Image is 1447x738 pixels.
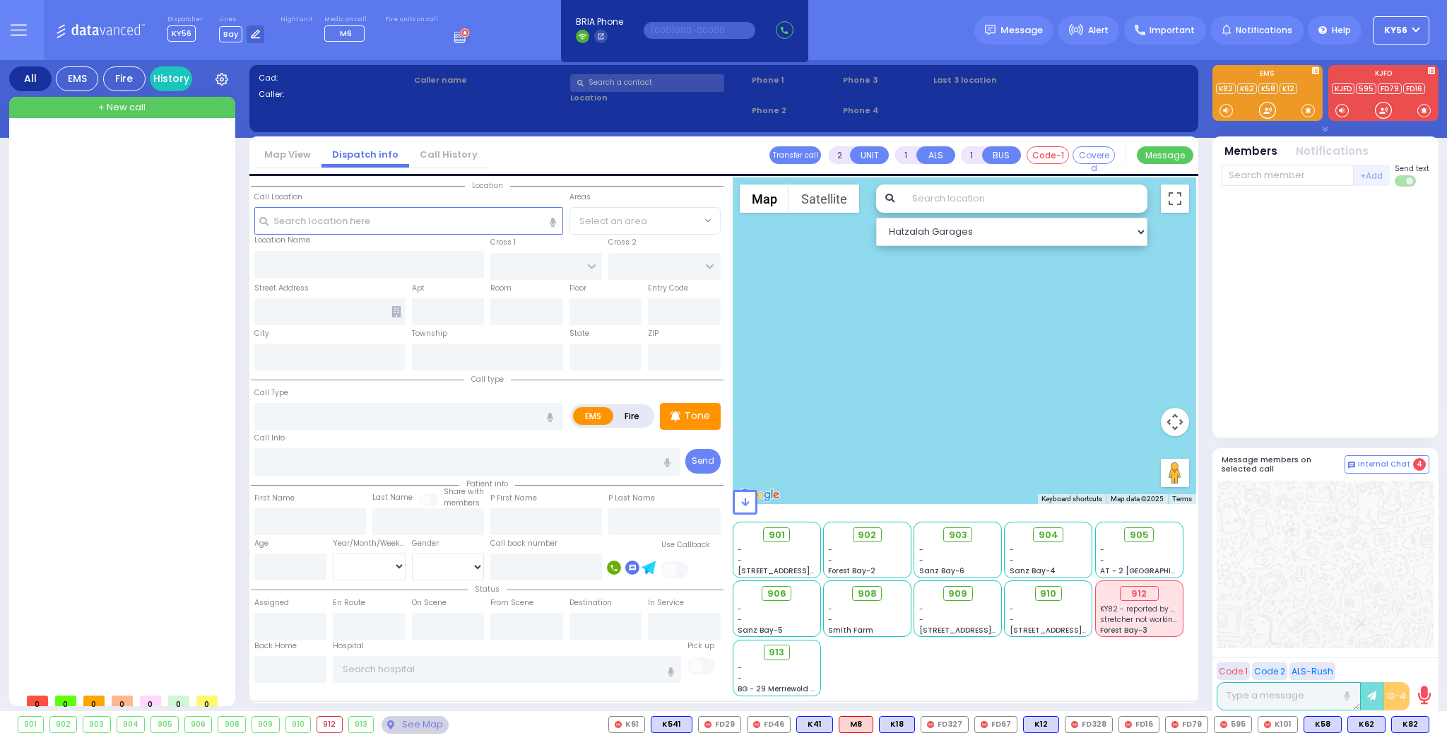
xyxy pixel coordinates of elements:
[752,105,838,117] span: Phone 2
[927,721,934,728] img: red-radio-icon.svg
[1212,70,1323,80] label: EMS
[219,16,265,24] label: Lines
[919,625,1053,635] span: [STREET_ADDRESS][PERSON_NAME]
[738,684,817,694] span: BG - 29 Merriewold S.
[1252,662,1287,680] button: Code 2
[648,597,684,609] label: In Service
[280,16,312,24] label: Night unit
[1391,716,1429,733] div: BLS
[685,409,710,423] p: Tone
[259,88,410,100] label: Caller:
[685,449,721,474] button: Send
[1220,721,1227,728] img: red-radio-icon.svg
[409,148,488,161] a: Call History
[140,696,161,706] span: 0
[1348,462,1355,469] img: comment-alt.png
[921,716,969,733] div: FD327
[569,597,612,609] label: Destination
[372,492,413,503] label: Last Name
[839,716,873,733] div: ALS KJ
[490,538,557,549] label: Call back number
[1328,70,1439,80] label: KJFD
[1332,24,1351,37] span: Help
[569,192,591,203] label: Areas
[254,387,288,399] label: Call Type
[1264,721,1271,728] img: red-radio-icon.svg
[858,587,877,601] span: 908
[796,716,833,733] div: K41
[948,587,967,601] span: 909
[1395,163,1429,174] span: Send text
[738,544,742,555] span: -
[1347,716,1386,733] div: K62
[56,21,150,39] img: Logo
[1378,83,1402,94] a: FD79
[919,555,923,566] span: -
[1332,83,1354,94] a: KJFD
[490,493,537,504] label: P First Name
[321,148,409,161] a: Dispatch info
[1010,625,1143,635] span: [STREET_ADDRESS][PERSON_NAME]
[1010,614,1014,625] span: -
[753,721,760,728] img: red-radio-icon.svg
[579,214,647,228] span: Select an area
[150,66,192,91] a: History
[1224,143,1277,160] button: Members
[796,716,833,733] div: BLS
[254,433,285,444] label: Call Info
[828,566,875,576] span: Forest Bay-2
[879,716,915,733] div: K18
[340,28,352,39] span: M6
[56,66,98,91] div: EMS
[687,640,714,652] label: Pick up
[1010,566,1056,576] span: Sanz Bay-4
[1010,555,1014,566] span: -
[919,604,923,614] span: -
[103,66,146,91] div: Fire
[704,721,711,728] img: red-radio-icon.svg
[412,283,425,294] label: Apt
[828,544,832,555] span: -
[1280,83,1297,94] a: K12
[412,597,447,609] label: On Scene
[1125,721,1132,728] img: red-radio-icon.svg
[738,555,742,566] span: -
[747,716,791,733] div: FD46
[1347,716,1386,733] div: BLS
[254,493,295,504] label: First Name
[738,604,742,614] span: -
[1040,587,1056,601] span: 910
[1161,184,1189,213] button: Toggle fullscreen view
[615,721,622,728] img: red-radio-icon.svg
[259,72,410,84] label: Cad:
[1403,83,1425,94] a: FD16
[98,100,146,115] span: + New call
[608,493,655,504] label: P Last Name
[1100,604,1188,614] span: KY82 - reported by KY83
[196,696,218,706] span: 0
[1413,458,1426,471] span: 4
[1304,716,1342,733] div: BLS
[879,716,915,733] div: BLS
[738,673,742,684] span: -
[569,283,586,294] label: Floor
[981,721,988,728] img: red-radio-icon.svg
[27,696,48,706] span: 0
[919,614,923,625] span: -
[167,16,203,24] label: Dispatcher
[185,717,212,732] div: 906
[112,696,133,706] span: 0
[839,716,873,733] div: M8
[1100,625,1147,635] span: Forest Bay-3
[738,614,742,625] span: -
[117,717,145,732] div: 904
[661,539,710,551] label: Use Callback
[50,717,77,732] div: 902
[738,625,783,635] span: Sanz Bay-5
[1391,716,1429,733] div: K82
[828,625,873,635] span: Smith Farm
[1384,24,1407,37] span: KY56
[18,717,43,732] div: 901
[738,566,871,576] span: [STREET_ADDRESS][PERSON_NAME]
[444,498,480,508] span: members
